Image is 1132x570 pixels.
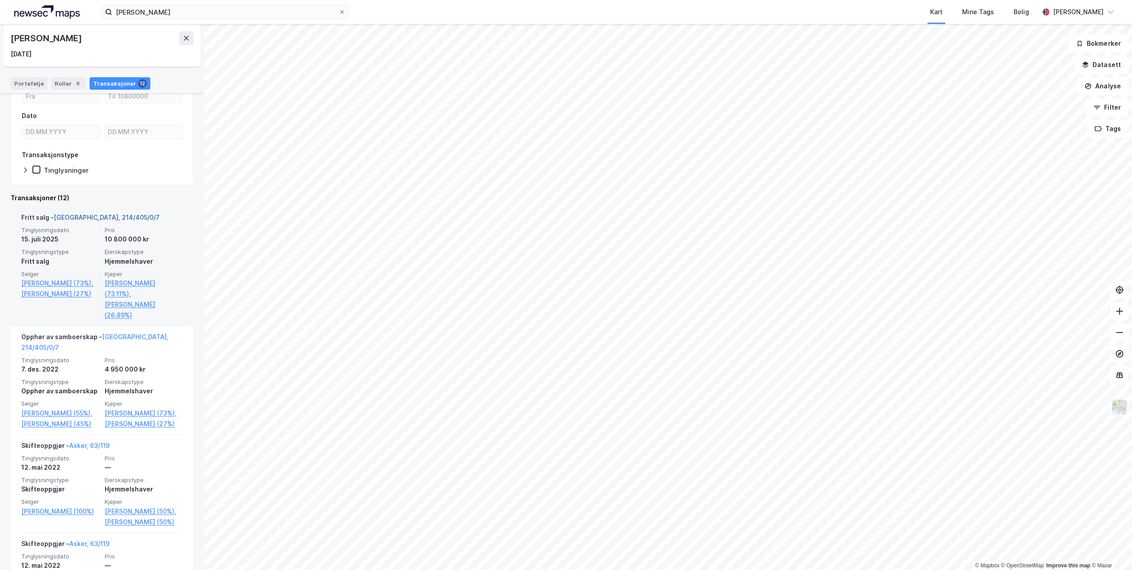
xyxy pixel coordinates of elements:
a: Asker, 63/119 [69,442,110,449]
div: Dato [22,111,37,121]
a: Asker, 63/119 [69,540,110,547]
input: Fra [22,90,100,103]
a: [PERSON_NAME] (27%) [21,289,99,299]
span: Tinglysningstype [21,476,99,484]
span: Tinglysningsdato [21,455,99,462]
a: [GEOGRAPHIC_DATA], 214/405/0/7 [21,333,169,351]
a: [PERSON_NAME] (100%) [21,506,99,517]
span: Pris [105,226,183,234]
div: 12 [138,79,147,88]
div: Hjemmelshaver [105,484,183,495]
div: Fritt salg - [21,212,160,226]
div: Tinglysninger [44,166,89,174]
div: Kart [930,7,943,17]
img: logo.a4113a55bc3d86da70a041830d287a7e.svg [14,5,80,19]
a: [PERSON_NAME] (55%), [21,408,99,419]
span: Tinglysningsdato [21,553,99,560]
div: Opphør av samboerskap - [21,332,183,356]
span: Selger [21,270,99,278]
div: Mine Tags [962,7,994,17]
a: [PERSON_NAME] (73%), [105,408,183,419]
span: Eierskapstype [105,248,183,256]
div: Hjemmelshaver [105,386,183,396]
div: Opphør av samboerskap [21,386,99,396]
span: Tinglysningstype [21,378,99,386]
div: Roller [51,77,86,90]
div: Skifteoppgjør - [21,538,110,553]
a: Improve this map [1046,562,1090,569]
div: Transaksjoner (12) [11,193,193,203]
a: [PERSON_NAME] (50%), [105,506,183,517]
div: 15. juli 2025 [21,234,99,245]
input: Til 10800000 [104,90,182,103]
div: 10 800 000 kr [105,234,183,245]
button: Filter [1086,99,1128,116]
span: Kjøper [105,270,183,278]
div: Hjemmelshaver [105,256,183,267]
div: Kontrollprogram for chat [1088,527,1132,570]
span: Tinglysningsdato [21,226,99,234]
span: Eierskapstype [105,378,183,386]
button: Tags [1087,120,1128,138]
span: Selger [21,498,99,506]
div: [PERSON_NAME] [11,31,83,45]
span: Pris [105,455,183,462]
a: OpenStreetMap [1001,562,1044,569]
span: Pris [105,553,183,560]
div: Transaksjoner [90,77,150,90]
a: [PERSON_NAME] (45%) [21,419,99,429]
button: Datasett [1074,56,1128,74]
div: Portefølje [11,77,47,90]
div: 7. des. 2022 [21,364,99,375]
span: Tinglysningsdato [21,356,99,364]
span: Tinglysningstype [21,248,99,256]
div: Skifteoppgjør - [21,440,110,455]
div: 4 950 000 kr [105,364,183,375]
div: Transaksjonstype [22,150,79,160]
a: [GEOGRAPHIC_DATA], 214/405/0/7 [54,214,160,221]
div: — [105,462,183,473]
input: DD.MM.YYYY [104,125,182,139]
span: Kjøper [105,400,183,408]
a: [PERSON_NAME] (27%) [105,419,183,429]
div: Skifteoppgjør [21,484,99,495]
span: Pris [105,356,183,364]
span: Eierskapstype [105,476,183,484]
input: Søk på adresse, matrikkel, gårdeiere, leietakere eller personer [112,5,338,19]
img: Z [1111,399,1128,416]
iframe: Chat Widget [1088,527,1132,570]
div: 6 [74,79,83,88]
div: [DATE] [11,49,31,59]
div: [PERSON_NAME] [1053,7,1104,17]
a: [PERSON_NAME] (73.11%), [105,278,183,299]
a: [PERSON_NAME] (73%), [21,278,99,289]
a: Mapbox [975,562,999,569]
a: [PERSON_NAME] (50%) [105,517,183,527]
button: Bokmerker [1069,35,1128,52]
button: Analyse [1077,77,1128,95]
div: 12. mai 2022 [21,462,99,473]
div: Bolig [1014,7,1029,17]
span: Selger [21,400,99,408]
input: DD.MM.YYYY [22,125,100,139]
div: Fritt salg [21,256,99,267]
a: [PERSON_NAME] (26.89%) [105,299,183,321]
span: Kjøper [105,498,183,506]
